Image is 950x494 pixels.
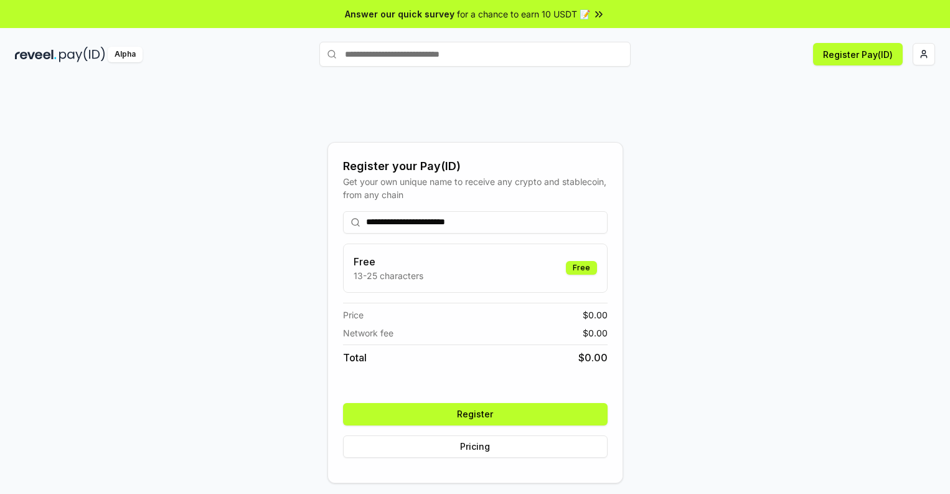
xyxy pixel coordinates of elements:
[813,43,903,65] button: Register Pay(ID)
[354,254,423,269] h3: Free
[15,47,57,62] img: reveel_dark
[59,47,105,62] img: pay_id
[343,158,608,175] div: Register your Pay(ID)
[343,350,367,365] span: Total
[457,7,590,21] span: for a chance to earn 10 USDT 📝
[343,308,364,321] span: Price
[343,175,608,201] div: Get your own unique name to receive any crypto and stablecoin, from any chain
[566,261,597,275] div: Free
[354,269,423,282] p: 13-25 characters
[343,403,608,425] button: Register
[345,7,454,21] span: Answer our quick survey
[343,326,393,340] span: Network fee
[108,47,143,62] div: Alpha
[583,326,608,340] span: $ 0.00
[343,435,608,458] button: Pricing
[578,350,608,365] span: $ 0.00
[583,308,608,321] span: $ 0.00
